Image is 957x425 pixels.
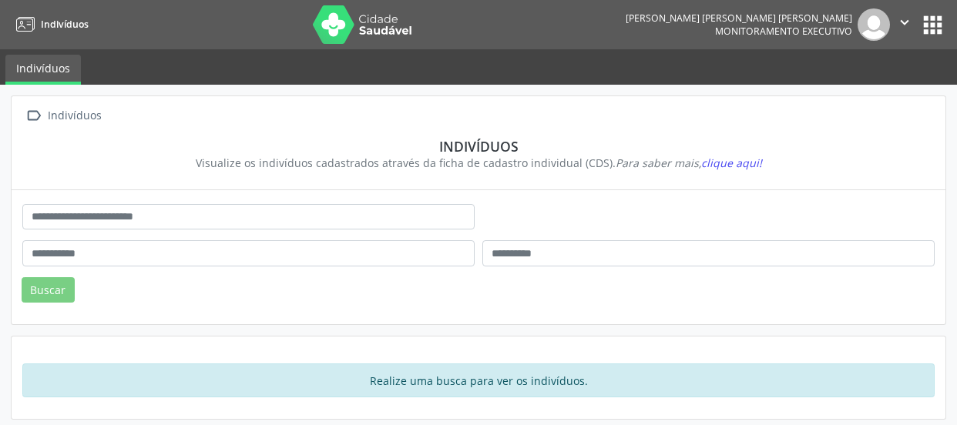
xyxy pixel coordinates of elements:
div: Visualize os indivíduos cadastrados através da ficha de cadastro individual (CDS). [33,155,924,171]
a: Indivíduos [5,55,81,85]
div: [PERSON_NAME] [PERSON_NAME] [PERSON_NAME] [626,12,852,25]
span: Indivíduos [41,18,89,31]
span: Monitoramento Executivo [715,25,852,38]
div: Indivíduos [33,138,924,155]
i:  [22,105,45,127]
button:  [890,8,919,41]
img: img [858,8,890,41]
button: apps [919,12,946,38]
i: Para saber mais, [616,156,762,170]
a: Indivíduos [11,12,89,37]
button: Buscar [22,277,75,303]
div: Indivíduos [45,105,104,127]
span: clique aqui! [701,156,762,170]
i:  [896,14,913,31]
div: Realize uma busca para ver os indivíduos. [22,363,935,397]
a:  Indivíduos [22,105,104,127]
